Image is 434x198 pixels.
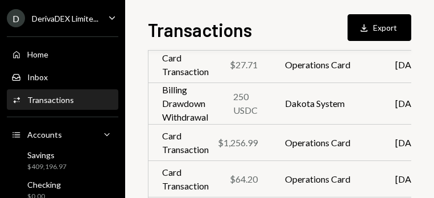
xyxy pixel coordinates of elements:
[7,9,25,27] div: D
[218,136,258,150] div: $1,256.99
[27,49,48,59] div: Home
[271,83,382,125] td: Dakota System
[7,147,118,174] a: Savings$409,196.97
[233,90,258,117] div: 250 USDC
[148,18,252,41] h1: Transactions
[27,95,74,105] div: Transactions
[348,14,411,41] button: Export
[27,180,61,189] div: Checking
[162,51,221,79] div: Card Transaction
[162,83,224,124] div: Billing Drawdown Withdrawal
[162,166,221,193] div: Card Transaction
[7,124,118,145] a: Accounts
[7,67,118,87] a: Inbox
[7,44,118,64] a: Home
[27,162,67,172] div: $409,196.97
[7,89,118,110] a: Transactions
[27,130,62,139] div: Accounts
[230,172,258,186] div: $64.20
[271,161,382,197] td: Operations Card
[271,125,382,161] td: Operations Card
[230,58,258,72] div: $27.71
[162,129,209,156] div: Card Transaction
[271,47,382,83] td: Operations Card
[27,150,67,160] div: Savings
[27,72,48,82] div: Inbox
[32,14,98,23] div: DerivaDEX Limite...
